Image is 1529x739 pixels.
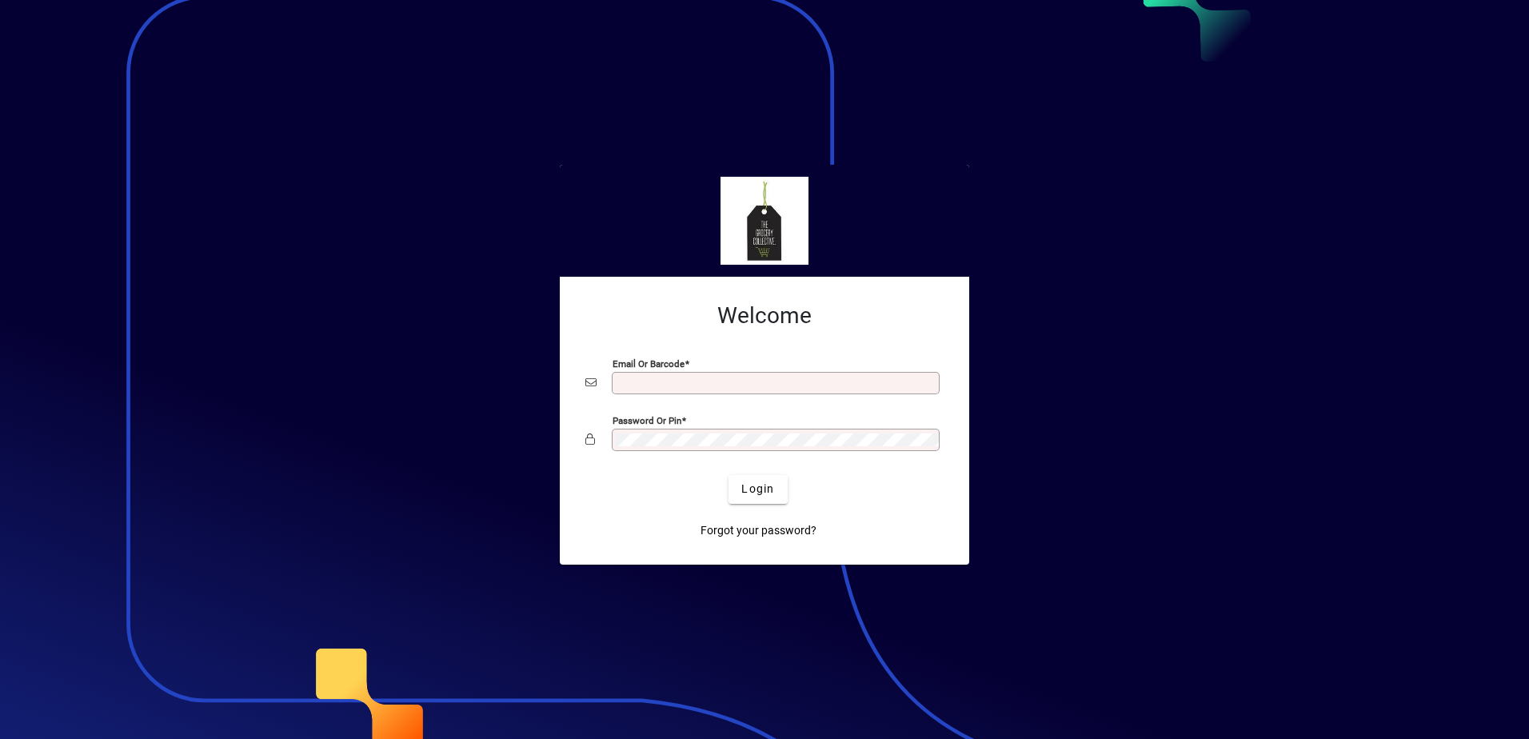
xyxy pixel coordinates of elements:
h2: Welcome [585,302,944,330]
span: Login [741,481,774,497]
mat-label: Password or Pin [613,414,681,425]
a: Forgot your password? [694,517,823,545]
button: Login [729,475,787,504]
span: Forgot your password? [701,522,816,539]
mat-label: Email or Barcode [613,358,685,369]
